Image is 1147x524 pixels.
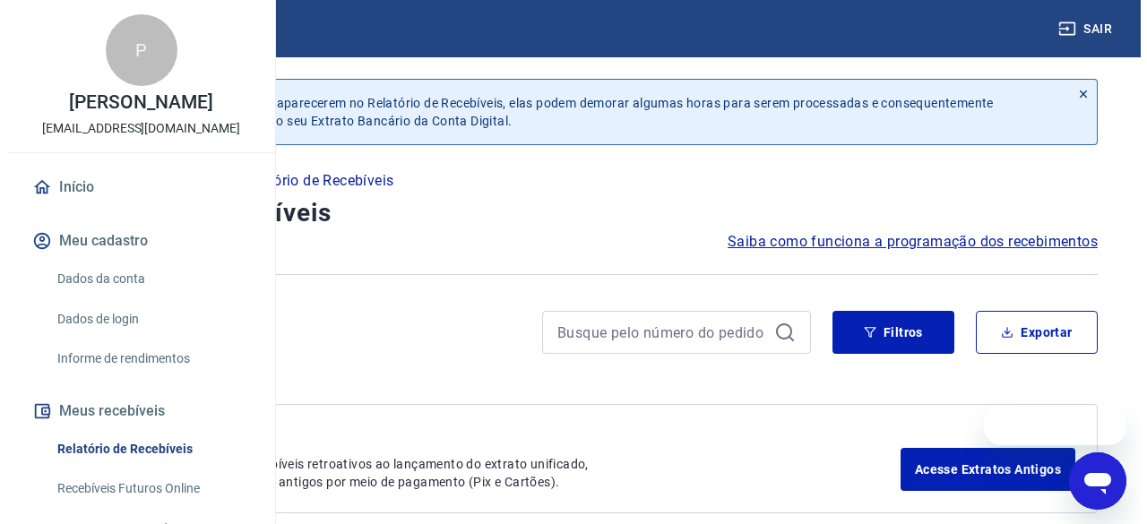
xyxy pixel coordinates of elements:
[90,455,893,491] p: Para ver lançamentos de recebíveis retroativos ao lançamento do extrato unificado, você pode aces...
[43,382,1091,404] p: Carregando...
[62,93,205,112] p: [PERSON_NAME]
[893,448,1068,491] a: Acesse Extratos Antigos
[550,319,760,346] input: Busque pelo número do pedido
[977,406,1119,445] iframe: Mensagem da empresa
[969,311,1091,354] button: Exportar
[99,14,170,86] div: P
[1062,452,1119,510] iframe: Botão para abrir a janela de mensagens
[43,195,1091,231] h4: Relatório de Recebíveis
[43,340,246,377] a: Informe de rendimentos
[22,391,246,431] button: Meus recebíveis
[90,426,893,448] p: Extratos Antigos
[43,431,246,468] a: Relatório de Recebíveis
[43,301,246,338] a: Dados de login
[97,94,1048,130] p: Após o envio das liquidações aparecerem no Relatório de Recebíveis, elas podem demorar algumas ho...
[22,221,246,261] button: Meu cadastro
[22,168,246,207] a: Início
[825,311,947,354] button: Filtros
[232,170,386,192] p: Relatório de Recebíveis
[1048,13,1112,46] button: Sair
[35,119,233,138] p: [EMAIL_ADDRESS][DOMAIN_NAME]
[720,231,1091,253] a: Saiba como funciona a programação dos recebimentos
[43,470,246,507] a: Recebíveis Futuros Online
[43,261,246,297] a: Dados da conta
